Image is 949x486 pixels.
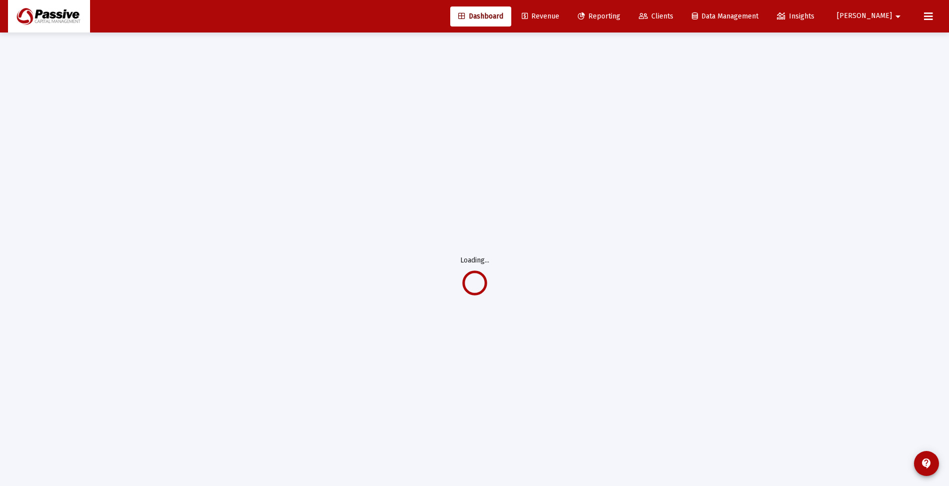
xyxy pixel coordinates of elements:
span: Clients [639,12,673,20]
span: Dashboard [458,12,503,20]
mat-icon: arrow_drop_down [892,6,904,26]
mat-icon: contact_support [920,457,932,469]
button: [PERSON_NAME] [825,6,916,26]
a: Reporting [570,6,628,26]
span: Data Management [692,12,758,20]
span: Revenue [522,12,559,20]
a: Insights [769,6,822,26]
a: Revenue [514,6,567,26]
a: Dashboard [450,6,511,26]
span: [PERSON_NAME] [837,12,892,20]
img: Dashboard [16,6,83,26]
a: Data Management [684,6,766,26]
a: Clients [631,6,681,26]
span: Reporting [578,12,620,20]
span: Insights [777,12,814,20]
